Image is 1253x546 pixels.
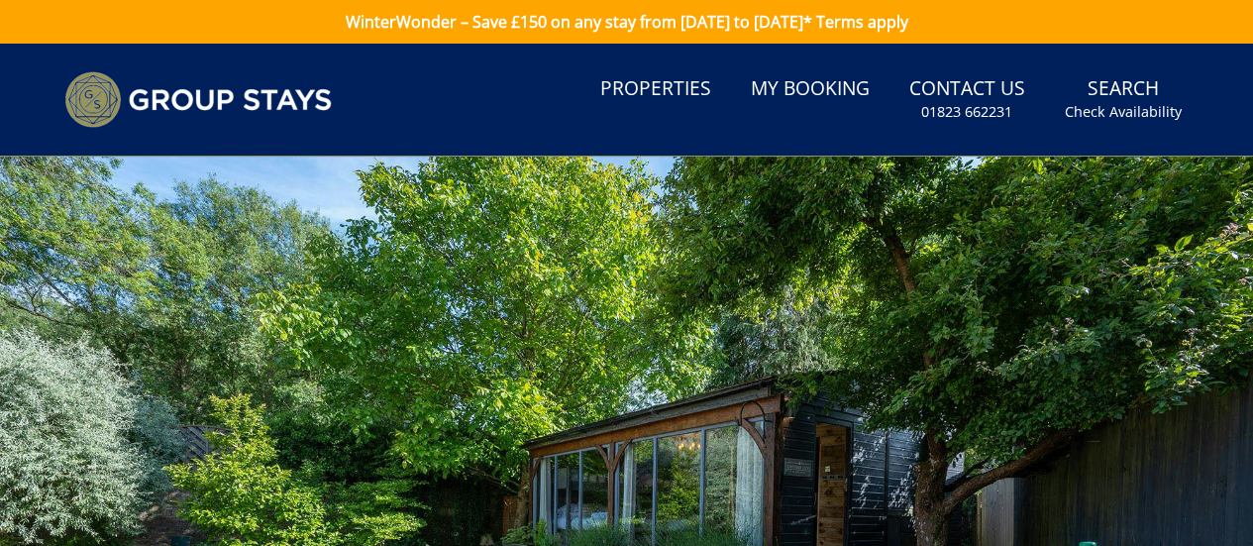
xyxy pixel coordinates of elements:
[901,67,1033,132] a: Contact Us01823 662231
[592,67,719,112] a: Properties
[1057,67,1190,132] a: SearchCheck Availability
[64,71,332,128] img: Group Stays
[1065,102,1182,122] small: Check Availability
[743,67,878,112] a: My Booking
[921,102,1012,122] small: 01823 662231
